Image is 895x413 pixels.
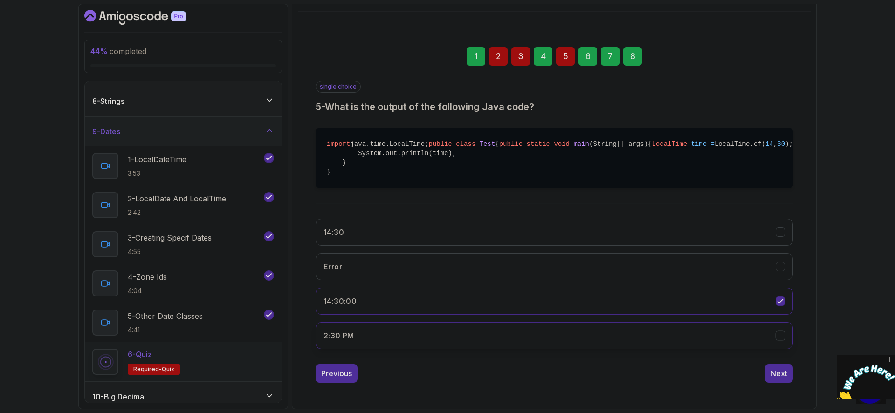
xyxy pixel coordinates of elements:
[90,47,146,56] span: completed
[92,192,274,218] button: 2-LocalDate And LocalTime2:42
[128,247,212,256] p: 4:55
[316,128,793,188] pre: java.time.LocalTime; { { LocalTime.of( , ); System.out.println(time); } }
[489,47,508,66] div: 2
[777,140,785,148] span: 30
[90,47,108,56] span: 44 %
[128,349,152,360] p: 6 - Quiz
[554,140,570,148] span: void
[324,227,344,238] h3: 14:30
[556,47,575,66] div: 5
[128,310,203,322] p: 5 - Other Date Classes
[623,47,642,66] div: 8
[133,365,162,373] span: Required-
[499,140,523,148] span: public
[316,288,793,315] button: 14:30:00
[652,140,687,148] span: LocalTime
[128,154,186,165] p: 1 - LocalDateTime
[324,296,357,307] h3: 14:30:00
[573,140,589,148] span: main
[128,208,226,217] p: 2:42
[92,231,274,257] button: 3-Creating Specif Dates4:55
[92,270,274,296] button: 4-Zone Ids4:04
[128,232,212,243] p: 3 - Creating Specif Dates
[534,47,552,66] div: 4
[511,47,530,66] div: 3
[316,219,793,246] button: 14:30
[316,81,361,93] p: single choice
[327,140,350,148] span: import
[162,365,174,373] span: quiz
[92,153,274,179] button: 1-LocalDateTime3:53
[691,140,707,148] span: time
[316,100,793,113] h3: 5 - What is the output of the following Java code?
[771,368,787,379] div: Next
[601,47,620,66] div: 7
[85,382,282,412] button: 10-Big Decimal
[837,355,895,399] iframe: chat widget
[316,364,358,383] button: Previous
[85,117,282,146] button: 9-Dates
[92,310,274,336] button: 5-Other Date Classes4:41
[92,349,274,375] button: 6-QuizRequired-quiz
[316,322,793,349] button: 2:30 PM
[85,86,282,116] button: 8-Strings
[324,261,342,272] h3: Error
[92,96,124,107] h3: 8 - Strings
[765,364,793,383] button: Next
[324,330,354,341] h3: 2:30 PM
[128,271,167,282] p: 4 - Zone Ids
[589,140,648,148] span: (String[] args)
[578,47,597,66] div: 6
[428,140,452,148] span: public
[316,253,793,280] button: Error
[128,286,167,296] p: 4:04
[467,47,485,66] div: 1
[92,126,120,137] h3: 9 - Dates
[765,140,773,148] span: 14
[527,140,550,148] span: static
[92,391,146,402] h3: 10 - Big Decimal
[84,10,207,25] a: Dashboard
[128,193,226,204] p: 2 - LocalDate And LocalTime
[480,140,496,148] span: Test
[710,140,714,148] span: =
[128,169,186,178] p: 3:53
[128,325,203,335] p: 4:41
[456,140,475,148] span: class
[321,368,352,379] div: Previous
